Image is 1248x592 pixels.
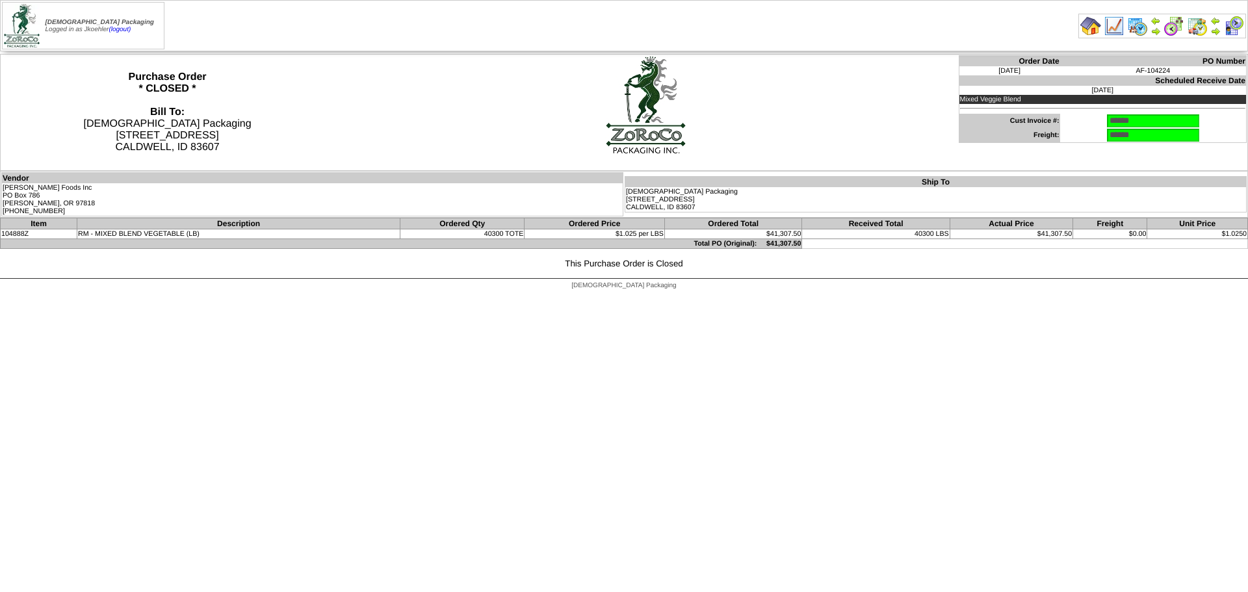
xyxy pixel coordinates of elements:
img: logoBig.jpg [605,55,686,154]
img: arrowleft.gif [1150,16,1161,26]
td: $1.025 per LBS [525,229,665,239]
span: [DEMOGRAPHIC_DATA] Packaging [45,19,154,26]
td: [DATE] [959,66,1059,75]
th: Scheduled Receive Date [959,75,1246,86]
span: [DEMOGRAPHIC_DATA] Packaging [STREET_ADDRESS] CALDWELL, ID 83607 [83,107,251,153]
img: zoroco-logo-small.webp [4,4,40,47]
img: arrowright.gif [1150,26,1161,36]
th: Received Total [802,218,950,229]
th: Freight [1073,218,1147,229]
th: Ordered Qty [400,218,525,229]
td: $0.00 [1073,229,1147,239]
strong: Bill To: [150,107,185,118]
th: Ship To [625,177,1247,188]
span: [DEMOGRAPHIC_DATA] Packaging [571,282,676,289]
th: Order Date [959,56,1059,67]
img: calendarprod.gif [1127,16,1148,36]
td: AF-104224 [1060,66,1247,75]
td: Cust Invoice #: [959,114,1059,128]
td: [DATE] [959,86,1246,95]
td: $1.0250 [1147,229,1248,239]
img: calendarcustomer.gif [1223,16,1244,36]
th: Purchase Order * CLOSED * [1,55,335,171]
td: $41,307.50 [950,229,1072,239]
img: arrowleft.gif [1210,16,1221,26]
td: 104888Z [1,229,77,239]
th: Actual Price [950,218,1072,229]
td: [DEMOGRAPHIC_DATA] Packaging [STREET_ADDRESS] CALDWELL, ID 83607 [625,187,1247,212]
td: $41,307.50 [664,229,802,239]
td: Freight: [959,128,1059,143]
span: Logged in as Jkoehler [45,19,154,33]
a: (logout) [109,26,131,33]
th: Item [1,218,77,229]
img: calendarblend.gif [1163,16,1184,36]
img: home.gif [1080,16,1101,36]
img: line_graph.gif [1104,16,1124,36]
th: PO Number [1060,56,1247,67]
td: [PERSON_NAME] Foods Inc PO Box 786 [PERSON_NAME], OR 97818 [PHONE_NUMBER] [2,183,623,216]
th: Unit Price [1147,218,1248,229]
th: Ordered Total [664,218,802,229]
td: 40300 LBS [802,229,950,239]
th: Description [77,218,400,229]
td: Total PO (Original): $41,307.50 [1,239,802,249]
th: Vendor [2,173,623,184]
td: RM - MIXED BLEND VEGETABLE (LB) [77,229,400,239]
th: Ordered Price [525,218,665,229]
img: arrowright.gif [1210,26,1221,36]
td: 40300 TOTE [400,229,525,239]
td: Mixed Veggie Blend [959,95,1246,104]
img: calendarinout.gif [1187,16,1208,36]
